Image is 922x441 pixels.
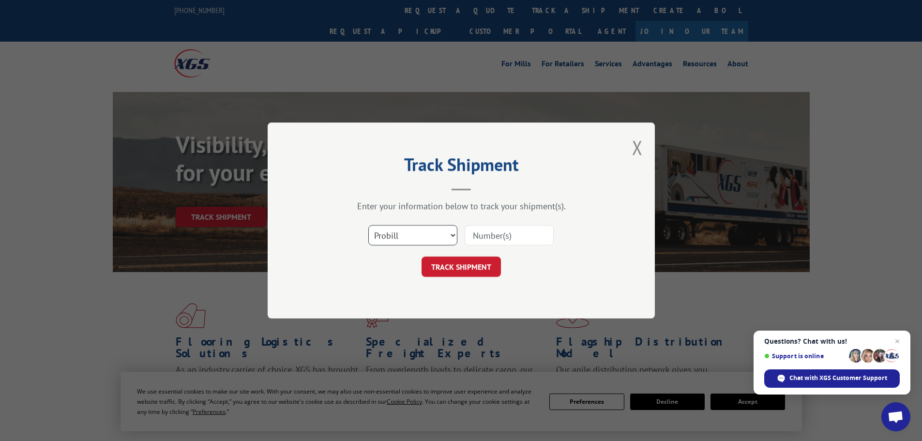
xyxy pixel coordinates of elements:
[465,225,554,245] input: Number(s)
[789,374,887,382] span: Chat with XGS Customer Support
[892,335,903,347] span: Close chat
[316,158,606,176] h2: Track Shipment
[422,257,501,277] button: TRACK SHIPMENT
[764,369,900,388] div: Chat with XGS Customer Support
[881,402,910,431] div: Open chat
[316,200,606,212] div: Enter your information below to track your shipment(s).
[764,352,846,360] span: Support is online
[764,337,900,345] span: Questions? Chat with us!
[632,135,643,160] button: Close modal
